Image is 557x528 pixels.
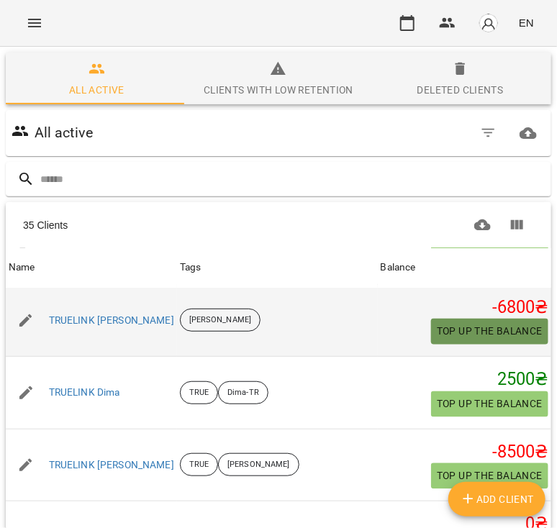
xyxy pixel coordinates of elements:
[69,81,124,99] div: All active
[9,260,174,277] span: Name
[431,391,548,417] button: Top up the balance
[49,314,174,328] a: TRUELINK [PERSON_NAME]
[519,15,534,30] span: EN
[49,386,120,400] a: TRUELINK Dima
[204,81,353,99] div: Clients with low retention
[227,459,289,471] p: [PERSON_NAME]
[466,208,500,242] button: Download CSV
[189,314,251,327] p: [PERSON_NAME]
[218,453,299,476] div: [PERSON_NAME]
[437,396,543,413] span: Top up the balance
[381,260,548,277] span: Balance
[180,260,375,277] div: Tags
[381,368,548,391] h5: 2500 ₴
[479,13,499,33] img: avatar_s.png
[35,122,93,144] h6: All active
[218,381,268,404] div: Dima-TR
[448,482,546,516] button: Add Client
[180,381,218,404] div: TRUE
[381,441,548,463] h5: -8500 ₴
[431,463,548,489] button: Top up the balance
[9,260,35,277] div: Sort
[431,319,548,345] button: Top up the balance
[381,260,416,277] div: Balance
[189,459,209,471] p: TRUE
[189,387,209,399] p: TRUE
[180,453,218,476] div: TRUE
[381,260,416,277] div: Sort
[23,212,267,238] div: 35 Clients
[460,491,535,508] span: Add Client
[499,208,534,242] button: Show columns
[437,468,543,485] span: Top up the balance
[6,202,551,248] div: Table Toolbar
[381,296,548,319] h5: -6800 ₴
[49,458,174,473] a: TRUELINK [PERSON_NAME]
[417,81,504,99] div: Deleted clients
[180,309,261,332] div: [PERSON_NAME]
[437,323,543,340] span: Top up the balance
[227,387,259,399] p: Dima-TR
[9,260,35,277] div: Name
[17,6,52,40] button: Menu
[513,9,540,36] button: EN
